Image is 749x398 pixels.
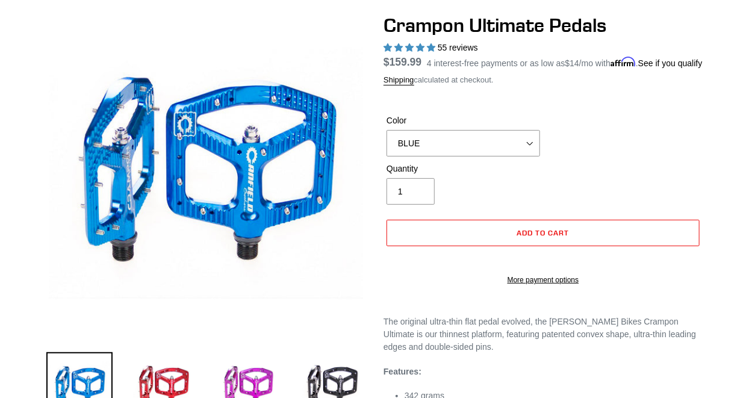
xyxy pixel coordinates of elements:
[387,275,700,285] a: More payment options
[611,57,636,67] span: Affirm
[384,56,421,68] span: $159.99
[387,163,540,175] label: Quantity
[384,14,703,37] h1: Crampon Ultimate Pedals
[384,74,703,86] div: calculated at checkout.
[438,43,478,52] span: 55 reviews
[638,58,703,68] a: See if you qualify - Learn more about Affirm Financing (opens in modal)
[517,228,570,237] span: Add to cart
[384,43,438,52] span: 4.95 stars
[565,58,579,68] span: $14
[387,114,540,127] label: Color
[427,54,703,70] p: 4 interest-free payments or as low as /mo with .
[384,75,414,86] a: Shipping
[384,316,703,353] p: The original ultra-thin flat pedal evolved, the [PERSON_NAME] Bikes Crampon Ultimate is our thinn...
[384,367,421,376] strong: Features:
[387,220,700,246] button: Add to cart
